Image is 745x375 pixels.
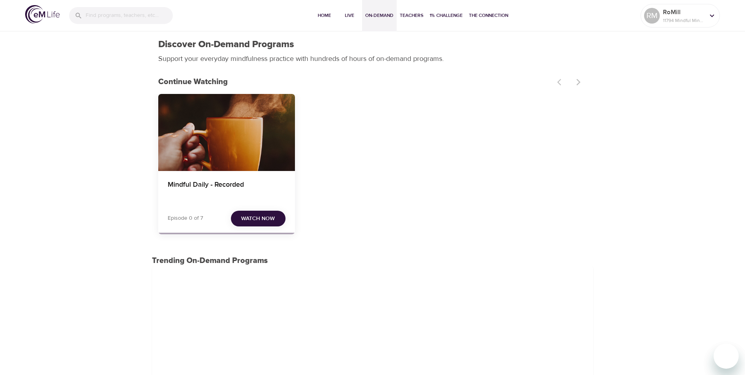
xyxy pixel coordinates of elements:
[168,180,286,199] h4: Mindful Daily - Recorded
[430,11,463,20] span: 1% Challenge
[158,77,553,86] h3: Continue Watching
[663,17,705,24] p: 11794 Mindful Minutes
[158,53,453,64] p: Support your everyday mindfulness practice with hundreds of hours of on-demand programs.
[158,94,295,171] button: Mindful Daily - Recorded
[231,211,286,227] button: Watch Now
[714,344,739,369] iframe: Button to launch messaging window
[315,11,334,20] span: Home
[340,11,359,20] span: Live
[663,7,705,17] p: RoMill
[25,5,60,24] img: logo
[158,39,294,50] h1: Discover On-Demand Programs
[241,214,275,224] span: Watch Now
[168,214,203,222] p: Episode 0 of 7
[644,8,660,24] div: RM
[400,11,423,20] span: Teachers
[86,7,173,24] input: Find programs, teachers, etc...
[152,256,593,265] h3: Trending On-Demand Programs
[365,11,394,20] span: On-Demand
[469,11,508,20] span: The Connection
